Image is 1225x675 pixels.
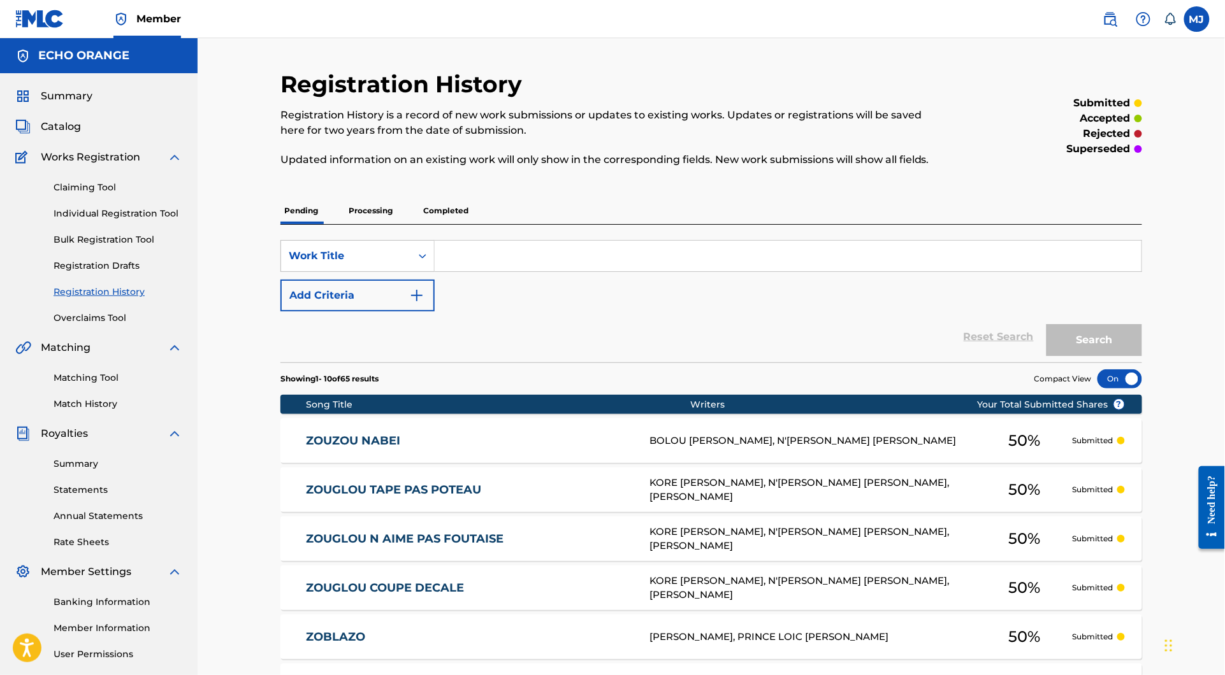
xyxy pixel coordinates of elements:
[649,476,977,504] div: KORE [PERSON_NAME], N'[PERSON_NAME] [PERSON_NAME], [PERSON_NAME]
[15,119,81,134] a: CatalogCatalog
[15,48,31,64] img: Accounts
[15,119,31,134] img: Catalog
[1161,614,1225,675] div: Widget de chat
[167,426,182,441] img: expand
[136,11,181,26] span: Member
[15,564,31,579] img: Member Settings
[15,426,31,441] img: Royalties
[1074,96,1131,111] p: submitted
[280,152,944,167] p: Updated information on an existing work will only show in the corresponding fields. New work subm...
[15,340,31,355] img: Matching
[280,280,435,311] button: Add Criteria
[15,89,31,104] img: Summary
[15,150,32,165] img: Works Registration
[1009,527,1041,550] span: 50 %
[54,509,182,523] a: Annual Statements
[1073,631,1113,643] p: Submitted
[289,248,403,264] div: Work Title
[1098,6,1123,32] a: Public Search
[1136,11,1151,27] img: help
[15,10,64,28] img: MLC Logo
[1084,126,1131,141] p: rejected
[1114,399,1124,409] span: ?
[54,181,182,194] a: Claiming Tool
[54,457,182,471] a: Summary
[54,285,182,299] a: Registration History
[419,197,472,224] p: Completed
[307,483,633,497] a: ZOUGLOU TAPE PAS POTEAU
[1034,373,1092,385] span: Compact View
[1073,484,1113,495] p: Submitted
[54,259,182,273] a: Registration Drafts
[1189,455,1225,561] iframe: Resource Center
[649,434,977,448] div: BOLOU [PERSON_NAME], N'[PERSON_NAME] [PERSON_NAME]
[41,119,81,134] span: Catalog
[54,648,182,661] a: User Permissions
[409,288,424,303] img: 9d2ae6d4665cec9f34b9.svg
[649,630,977,644] div: [PERSON_NAME], PRINCE LOIC [PERSON_NAME]
[1080,111,1131,126] p: accepted
[54,536,182,549] a: Rate Sheets
[690,398,1018,411] div: Writers
[54,483,182,497] a: Statements
[307,581,633,595] a: ZOUGLOU COUPE DECALE
[54,371,182,385] a: Matching Tool
[167,340,182,355] img: expand
[1164,13,1177,25] div: Notifications
[1165,627,1173,665] div: Glisser
[649,525,977,553] div: KORE [PERSON_NAME], N'[PERSON_NAME] [PERSON_NAME], [PERSON_NAME]
[38,48,129,63] h5: ECHO ORANGE
[978,398,1125,411] span: Your Total Submitted Shares
[167,564,182,579] img: expand
[1009,478,1041,501] span: 50 %
[280,70,528,99] h2: Registration History
[1009,576,1041,599] span: 50 %
[1009,429,1041,452] span: 50 %
[280,197,322,224] p: Pending
[307,434,633,448] a: ZOUZOU NABEI
[307,532,633,546] a: ZOUGLOU N AIME PAS FOUTAISE
[1073,582,1113,593] p: Submitted
[54,595,182,609] a: Banking Information
[307,630,633,644] a: ZOBLAZO
[1103,11,1118,27] img: search
[15,89,92,104] a: SummarySummary
[1161,614,1225,675] iframe: Chat Widget
[54,207,182,220] a: Individual Registration Tool
[54,233,182,246] a: Bulk Registration Tool
[649,574,977,602] div: KORE [PERSON_NAME], N'[PERSON_NAME] [PERSON_NAME], [PERSON_NAME]
[280,373,379,385] p: Showing 1 - 10 of 65 results
[41,426,88,441] span: Royalties
[345,197,396,224] p: Processing
[41,564,131,579] span: Member Settings
[280,240,1142,362] form: Search Form
[280,108,944,138] p: Registration History is a record of new work submissions or updates to existing works. Updates or...
[113,11,129,27] img: Top Rightsholder
[167,150,182,165] img: expand
[1009,625,1041,648] span: 50 %
[1073,533,1113,544] p: Submitted
[41,89,92,104] span: Summary
[41,340,91,355] span: Matching
[1067,141,1131,157] p: superseded
[1184,6,1210,32] div: User Menu
[54,397,182,411] a: Match History
[41,150,140,165] span: Works Registration
[54,622,182,635] a: Member Information
[307,398,691,411] div: Song Title
[54,311,182,325] a: Overclaims Tool
[1073,435,1113,446] p: Submitted
[1131,6,1156,32] div: Help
